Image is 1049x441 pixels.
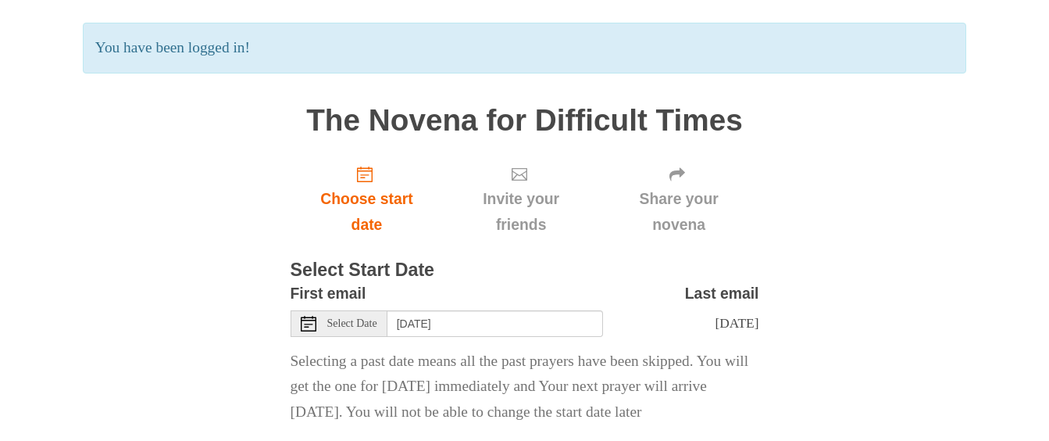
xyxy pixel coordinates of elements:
[291,260,759,281] h3: Select Start Date
[306,186,428,238] span: Choose start date
[327,318,377,329] span: Select Date
[443,152,598,246] div: Click "Next" to confirm your start date first.
[715,315,758,331] span: [DATE]
[685,281,759,307] label: Last email
[291,152,444,246] a: Choose start date
[599,152,759,246] div: Click "Next" to confirm your start date first.
[291,104,759,138] h1: The Novena for Difficult Times
[387,310,603,337] input: Use the arrow keys to pick a date
[615,186,744,238] span: Share your novena
[291,349,759,426] p: Selecting a past date means all the past prayers have been skipped. You will get the one for [DAT...
[83,23,966,73] p: You have been logged in!
[291,281,366,307] label: First email
[458,186,583,238] span: Invite your friends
